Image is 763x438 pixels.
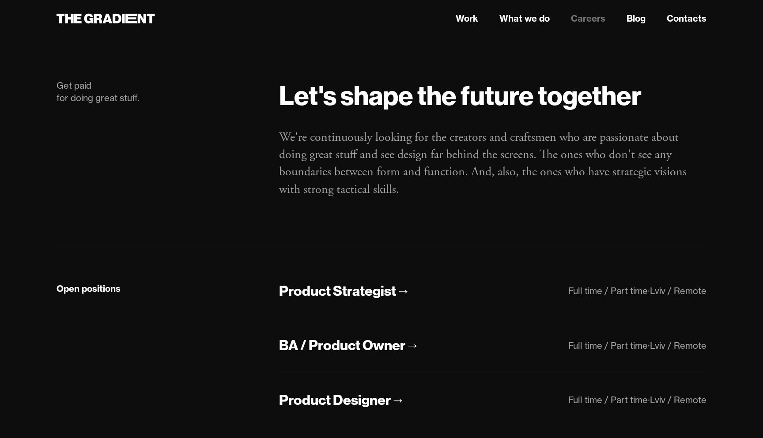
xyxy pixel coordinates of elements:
div: Get paid for doing great stuff. [57,79,261,104]
div: BA / Product Owner [279,336,405,355]
div: → [396,282,410,300]
div: → [391,391,405,409]
div: Full time / Part time [568,285,648,296]
strong: Open positions [57,283,121,294]
div: Lviv / Remote [650,394,706,405]
a: Product Designer→ [279,391,405,410]
a: What we do [499,12,550,25]
div: Full time / Part time [568,340,648,351]
div: Product Strategist [279,282,396,300]
div: → [405,336,419,355]
div: Lviv / Remote [650,285,706,296]
div: · [648,394,650,405]
p: We're continuously looking for the creators and craftsmen who are passionate about doing great st... [279,129,706,198]
div: Full time / Part time [568,394,648,405]
a: Careers [571,12,605,25]
a: Product Strategist→ [279,282,410,301]
div: · [648,285,650,296]
div: Product Designer [279,391,391,409]
a: Blog [627,12,646,25]
div: Lviv / Remote [650,340,706,351]
strong: Let's shape the future together [279,79,642,112]
a: Contacts [667,12,706,25]
a: Work [456,12,478,25]
a: BA / Product Owner→ [279,336,419,355]
div: · [648,340,650,351]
